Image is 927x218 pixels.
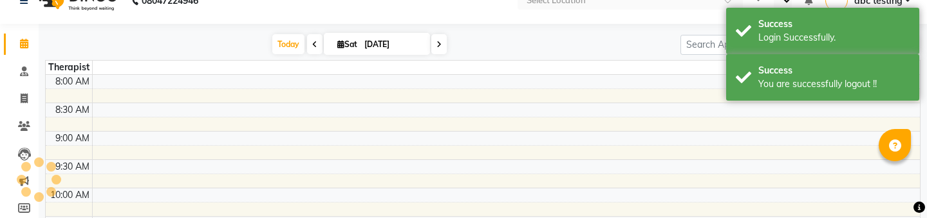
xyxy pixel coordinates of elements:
[758,77,910,91] div: You are successfully logout !!
[758,31,910,45] div: Login Successfully.
[48,188,92,202] div: 10:00 AM
[758,17,910,31] div: Success
[758,64,910,77] div: Success
[272,34,304,54] span: Today
[53,75,92,88] div: 8:00 AM
[680,35,793,55] input: Search Appointment
[360,35,425,54] input: 2025-10-04
[53,160,92,173] div: 9:30 AM
[46,61,92,74] div: Therapist
[53,132,92,145] div: 9:00 AM
[53,103,92,117] div: 8:30 AM
[334,39,360,49] span: Sat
